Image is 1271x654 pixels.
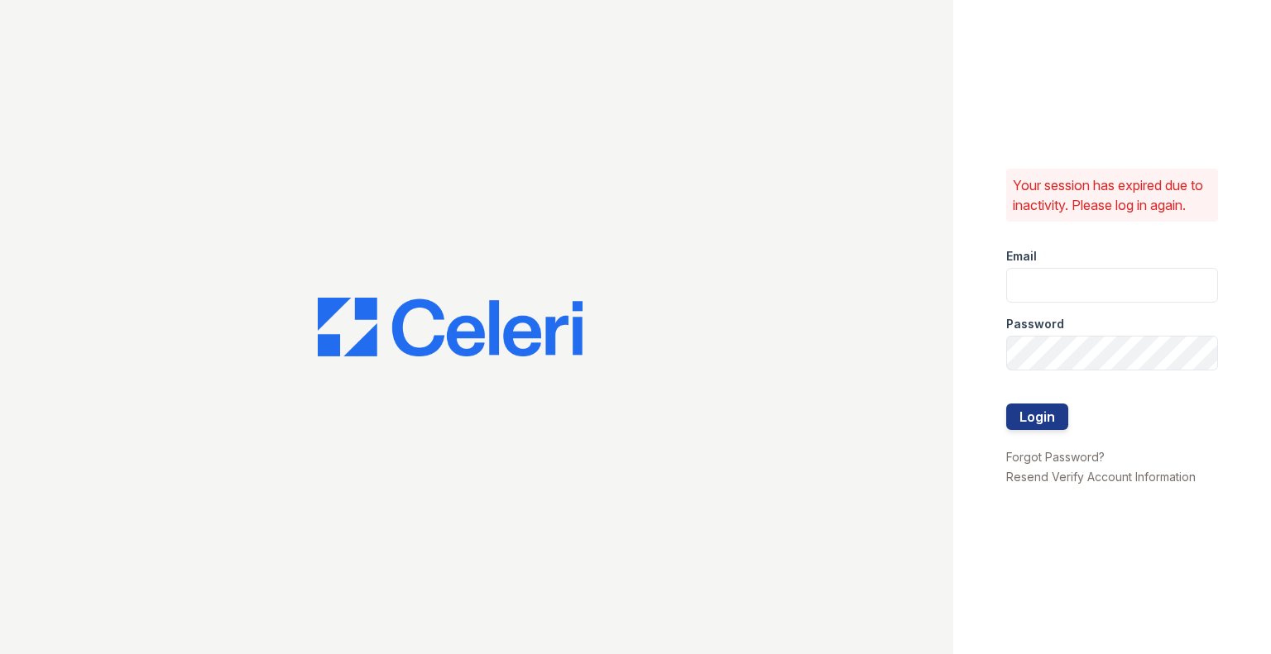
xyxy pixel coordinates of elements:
label: Password [1006,316,1064,332]
a: Forgot Password? [1006,450,1105,464]
label: Email [1006,248,1037,265]
button: Login [1006,403,1068,430]
p: Your session has expired due to inactivity. Please log in again. [1013,175,1211,215]
img: CE_Logo_Blue-a8612792a0a2168367f1c8372b55b34899dd931a85d93a1a3d3e32e68fde9ad4.png [318,298,583,357]
a: Resend Verify Account Information [1006,470,1196,484]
